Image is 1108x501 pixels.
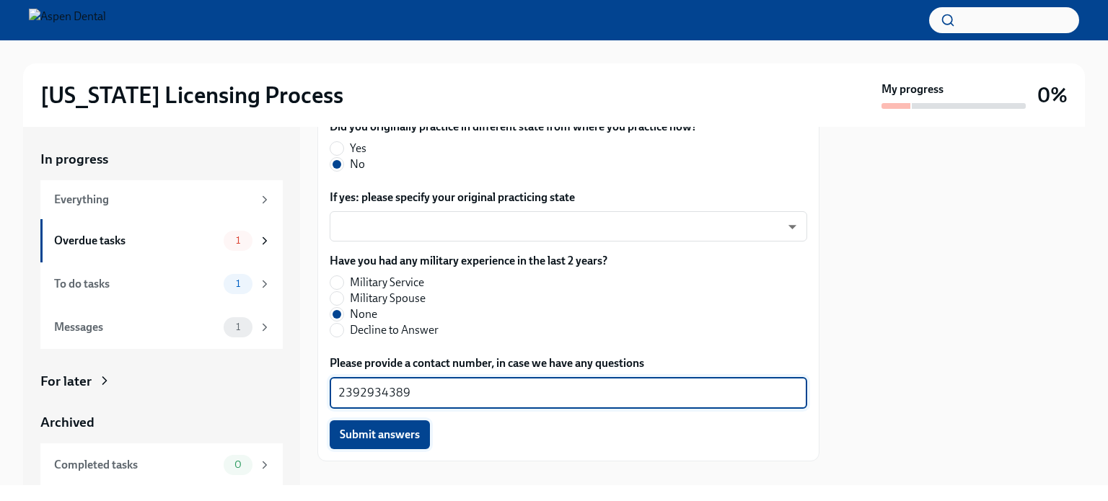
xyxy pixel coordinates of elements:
[54,319,218,335] div: Messages
[881,81,944,97] strong: My progress
[350,291,426,306] span: Military Spouse
[330,190,807,205] label: If yes: please specify your original practicing state
[1037,82,1068,108] h3: 0%
[227,322,249,332] span: 1
[40,180,283,219] a: Everything
[350,156,365,172] span: No
[338,384,799,402] textarea: 2392934389
[40,372,283,391] a: For later
[350,322,439,338] span: Decline to Answer
[330,119,697,135] label: Did you originally practice in different state from where you practice now?
[54,276,218,292] div: To do tasks
[40,219,283,262] a: Overdue tasks1
[330,420,430,449] button: Submit answers
[330,355,807,371] label: Please provide a contact number, in case we have any questions
[40,150,283,169] a: In progress
[40,413,283,432] a: Archived
[40,372,92,391] div: For later
[54,192,252,208] div: Everything
[54,457,218,473] div: Completed tasks
[54,233,218,249] div: Overdue tasks
[350,306,377,322] span: None
[330,253,607,269] label: Have you had any military experience in the last 2 years?
[40,306,283,349] a: Messages1
[226,459,250,470] span: 0
[40,262,283,306] a: To do tasks1
[227,278,249,289] span: 1
[29,9,106,32] img: Aspen Dental
[40,443,283,487] a: Completed tasks0
[340,427,420,442] span: Submit answers
[40,81,343,110] h2: [US_STATE] Licensing Process
[227,235,249,246] span: 1
[330,211,807,241] div: ​
[350,275,424,291] span: Military Service
[350,141,366,156] span: Yes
